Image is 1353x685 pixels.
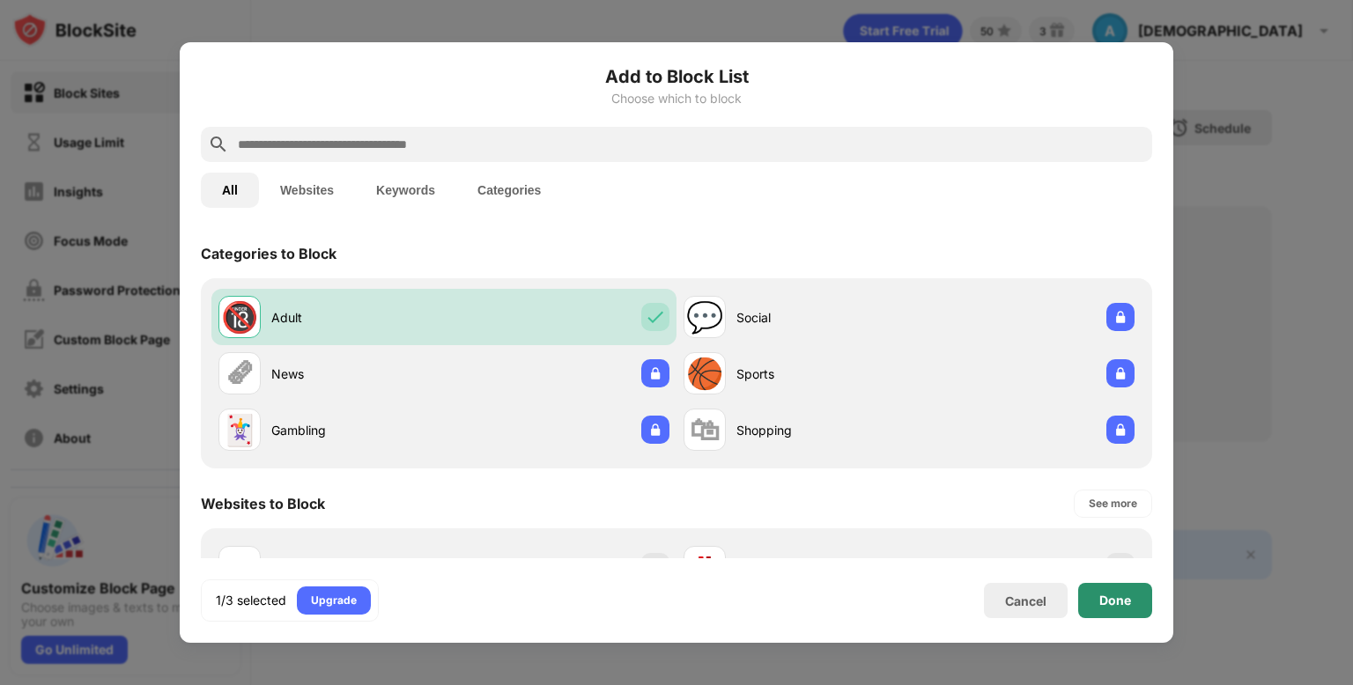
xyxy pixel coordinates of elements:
div: 🏀 [686,356,723,392]
div: Adult [271,308,444,327]
div: Gambling [271,421,444,439]
div: [DOMAIN_NAME] [736,558,909,577]
img: search.svg [208,134,229,155]
h6: Add to Block List [201,63,1152,90]
div: Done [1099,593,1131,608]
div: Cancel [1005,593,1046,608]
div: Social [736,308,909,327]
button: All [201,173,259,208]
div: See more [1089,495,1137,512]
div: Websites to Block [201,495,325,512]
div: Choose which to block [201,92,1152,106]
button: Categories [456,173,562,208]
div: 1/3 selected [216,592,286,609]
div: Categories to Block [201,245,336,262]
img: favicons [229,556,250,578]
div: 🃏 [221,412,258,448]
img: favicons [694,556,715,578]
div: News [271,365,444,383]
div: 🔞 [221,299,258,335]
div: Sports [736,365,909,383]
div: [DOMAIN_NAME] [271,558,444,577]
button: Keywords [355,173,456,208]
div: 🗞 [225,356,255,392]
div: 🛍 [690,412,720,448]
div: 💬 [686,299,723,335]
div: Upgrade [311,592,357,609]
div: Shopping [736,421,909,439]
button: Websites [259,173,355,208]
